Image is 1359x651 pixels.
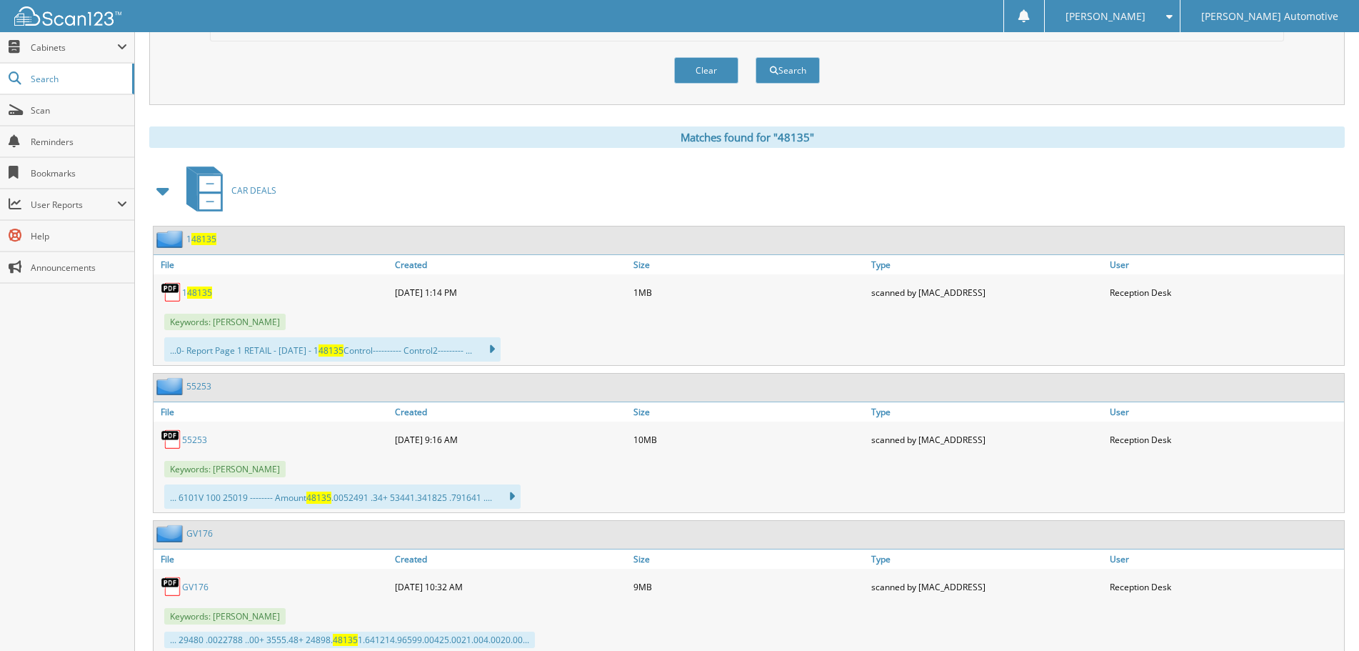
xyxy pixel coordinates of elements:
span: Keywords: [PERSON_NAME] [164,314,286,330]
div: Reception Desk [1106,572,1344,601]
a: 148135 [186,233,216,245]
a: GV176 [186,527,213,540]
a: 55253 [182,434,207,446]
a: GV176 [182,581,209,593]
span: [PERSON_NAME] [1065,12,1145,21]
span: 48135 [191,233,216,245]
img: PDF.png [161,282,182,303]
a: Type [868,550,1105,569]
div: Reception Desk [1106,278,1344,307]
span: 48135 [333,634,358,646]
div: ...0- Report Page 1 RETAIL - [DATE] - 1 Control---------- Control2--------- ... [164,337,501,362]
a: User [1106,402,1344,422]
a: File [154,255,391,274]
div: 10MB [630,425,868,454]
img: PDF.png [161,429,182,450]
span: Scan [31,104,127,116]
a: Size [630,402,868,422]
span: User Reports [31,199,117,211]
span: 48135 [306,492,331,504]
a: Type [868,402,1105,422]
span: Announcements [31,262,127,274]
iframe: Chat Widget [1288,582,1359,651]
span: Keywords: [PERSON_NAME] [164,608,286,625]
span: Reminders [31,136,127,148]
img: scan123-logo-white.svg [14,6,121,26]
div: [DATE] 10:32 AM [391,572,629,601]
a: Created [391,255,629,274]
div: 9MB [630,572,868,601]
div: [DATE] 9:16 AM [391,425,629,454]
span: Cabinets [31,41,117,54]
div: scanned by [MAC_ADDRESS] [868,425,1105,454]
span: Search [31,73,125,85]
div: Reception Desk [1106,425,1344,454]
span: 48135 [187,287,212,299]
span: Help [31,230,127,242]
span: CAR DEALS [231,184,276,197]
img: folder2.png [156,230,186,248]
span: [PERSON_NAME] Automotive [1201,12,1338,21]
div: scanned by [MAC_ADDRESS] [868,278,1105,307]
img: folder2.png [156,525,186,542]
span: Keywords: [PERSON_NAME] [164,461,286,477]
div: ... 6101V 100 25019 -------- Amount .0052491 .34+ 53441.341825 .791641 .... [164,484,521,509]
a: Type [868,255,1105,274]
span: Bookmarks [31,167,127,179]
a: File [154,550,391,569]
a: Size [630,255,868,274]
div: [DATE] 1:14 PM [391,278,629,307]
img: folder2.png [156,377,186,395]
div: Matches found for "48135" [149,126,1345,148]
a: Created [391,402,629,422]
a: 55253 [186,380,211,392]
a: User [1106,550,1344,569]
button: Clear [674,57,738,84]
a: Size [630,550,868,569]
a: User [1106,255,1344,274]
a: CAR DEALS [178,162,276,219]
a: File [154,402,391,422]
img: PDF.png [161,576,182,597]
a: 148135 [182,287,212,299]
span: 48135 [319,344,343,357]
button: Search [756,57,820,84]
div: ... 29480 .0022788 ..00+ 3555.48+ 24898. 1.641214.96599.00425.0021.004.0020.00... [164,632,535,648]
div: scanned by [MAC_ADDRESS] [868,572,1105,601]
a: Created [391,550,629,569]
div: 1MB [630,278,868,307]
